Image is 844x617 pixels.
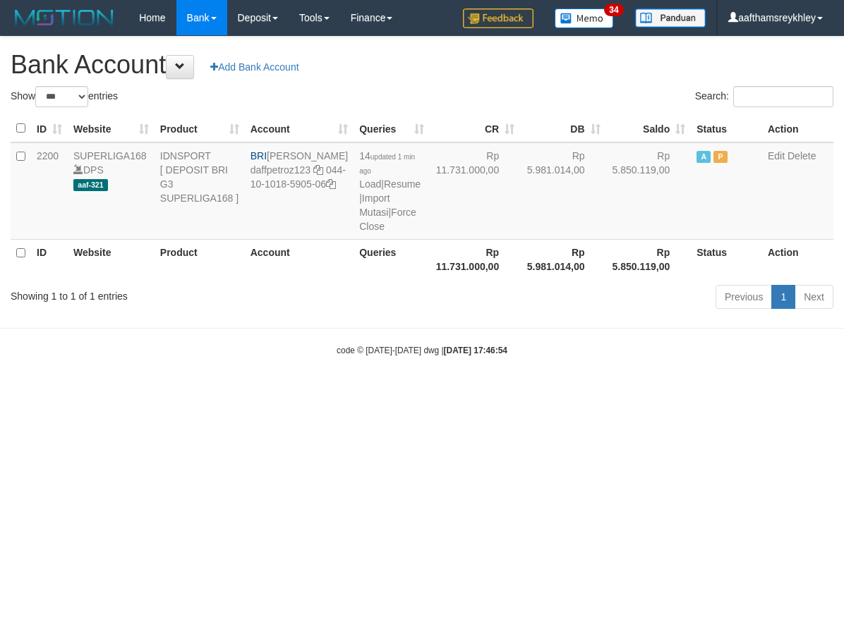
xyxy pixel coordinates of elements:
[359,153,415,175] span: updated 1 min ago
[245,239,354,279] th: Account
[691,115,762,142] th: Status
[68,142,155,240] td: DPS
[795,285,833,309] a: Next
[520,142,605,240] td: Rp 5.981.014,00
[35,86,88,107] select: Showentries
[716,285,772,309] a: Previous
[73,179,108,191] span: aaf-321
[155,115,245,142] th: Product: activate to sort column ascending
[31,142,68,240] td: 2200
[359,178,381,190] a: Load
[313,164,323,176] a: Copy daffpetroz123 to clipboard
[463,8,533,28] img: Feedback.jpg
[520,115,605,142] th: DB: activate to sort column ascending
[251,150,267,161] span: BRI
[11,7,118,28] img: MOTION_logo.png
[245,115,354,142] th: Account: activate to sort column ascending
[384,178,421,190] a: Resume
[635,8,706,28] img: panduan.png
[697,151,711,163] span: Active
[155,239,245,279] th: Product
[31,239,68,279] th: ID
[251,164,311,176] a: daffpetroz123
[713,151,728,163] span: Paused
[695,86,833,107] label: Search:
[11,86,118,107] label: Show entries
[31,115,68,142] th: ID: activate to sort column ascending
[430,115,521,142] th: CR: activate to sort column ascending
[354,239,429,279] th: Queries
[768,150,785,161] a: Edit
[354,115,429,142] th: Queries: activate to sort column ascending
[733,86,833,107] input: Search:
[606,142,692,240] td: Rp 5.850.119,00
[762,115,833,142] th: Action
[606,239,692,279] th: Rp 5.850.119,00
[11,51,833,79] h1: Bank Account
[771,285,795,309] a: 1
[555,8,614,28] img: Button%20Memo.svg
[201,55,308,79] a: Add Bank Account
[359,150,415,176] span: 14
[155,142,245,240] td: IDNSPORT [ DEPOSIT BRI G3 SUPERLIGA168 ]
[359,193,390,218] a: Import Mutasi
[444,346,507,355] strong: [DATE] 17:46:54
[337,346,507,355] small: code © [DATE]-[DATE] dwg |
[359,150,421,232] span: | | |
[68,239,155,279] th: Website
[430,239,521,279] th: Rp 11.731.000,00
[430,142,521,240] td: Rp 11.731.000,00
[11,283,341,303] div: Showing 1 to 1 of 1 entries
[788,150,816,161] a: Delete
[68,115,155,142] th: Website: activate to sort column ascending
[691,239,762,279] th: Status
[359,207,416,232] a: Force Close
[326,178,336,190] a: Copy 044101018590506 to clipboard
[520,239,605,279] th: Rp 5.981.014,00
[604,4,623,16] span: 34
[762,239,833,279] th: Action
[73,150,147,161] a: SUPERLIGA168
[245,142,354,240] td: [PERSON_NAME] 044-10-1018-5905-06
[606,115,692,142] th: Saldo: activate to sort column ascending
